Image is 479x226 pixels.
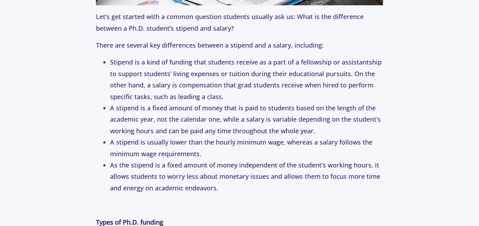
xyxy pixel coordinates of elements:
[110,56,383,102] li: Stipend is a kind of funding that students receive as a part of a fellowship or assistantship to ...
[96,41,324,49] span: There are several key differences between a stipend and a salary, including:
[110,159,383,194] li: As the stipend is a fixed amount of money independent of the student’s working hours, it allows s...
[110,102,383,136] li: A stipend is a fixed amount of money that is paid to students based on the length of the academic...
[110,136,383,159] li: A stipend is usually lower than the hourly minimum wage, whereas a salary follows the minimum wag...
[96,12,364,32] span: Let’s get started with a common question students usually ask us: What is the difference between ...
